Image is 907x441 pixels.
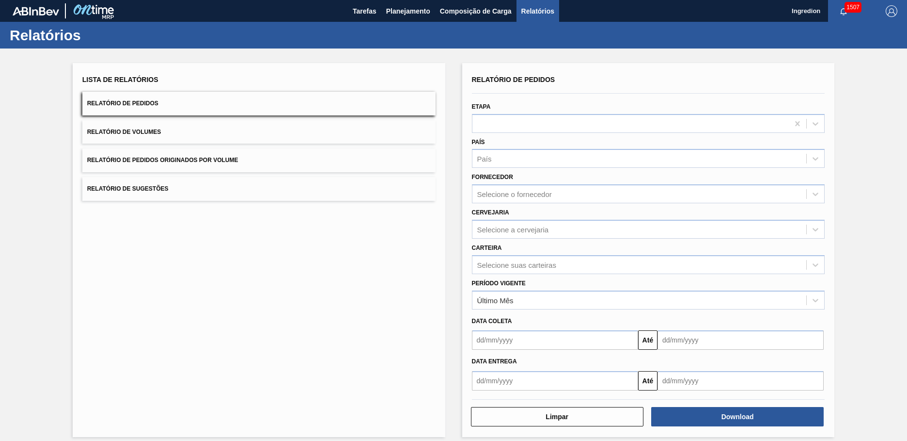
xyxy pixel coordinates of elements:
span: Data coleta [472,318,512,325]
span: Tarefas [353,5,376,17]
button: Relatório de Pedidos [82,92,436,115]
div: País [477,155,492,163]
div: Selecione o fornecedor [477,190,552,198]
button: Até [638,330,657,350]
input: dd/mm/yyyy [472,330,638,350]
div: Selecione a cervejaria [477,225,549,233]
label: Etapa [472,103,491,110]
label: País [472,139,485,146]
button: Relatório de Volumes [82,120,436,144]
span: Relatório de Sugestões [87,185,169,192]
span: Planejamento [386,5,430,17]
button: Relatório de Pedidos Originados por Volume [82,148,436,172]
label: Período Vigente [472,280,526,287]
span: 1507 [844,2,861,13]
span: Relatórios [521,5,554,17]
span: Lista de Relatórios [82,76,158,83]
span: Relatório de Pedidos [472,76,555,83]
input: dd/mm/yyyy [472,371,638,391]
span: Relatório de Volumes [87,129,161,135]
img: TNhmsLtSVTkK8tSr43FrP2fwEKptu5GPRR3wAAAABJRU5ErkJggg== [13,7,59,16]
h1: Relatórios [10,30,182,41]
span: Data entrega [472,358,517,365]
input: dd/mm/yyyy [657,371,824,391]
button: Até [638,371,657,391]
input: dd/mm/yyyy [657,330,824,350]
img: Logout [886,5,897,17]
button: Relatório de Sugestões [82,177,436,201]
button: Notificações [828,4,859,18]
div: Último Mês [477,296,514,304]
span: Relatório de Pedidos [87,100,158,107]
div: Selecione suas carteiras [477,261,556,269]
button: Download [651,407,824,426]
span: Relatório de Pedidos Originados por Volume [87,157,238,163]
span: Composição de Carga [440,5,512,17]
label: Carteira [472,245,502,251]
label: Fornecedor [472,174,513,180]
label: Cervejaria [472,209,509,216]
button: Limpar [471,407,643,426]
